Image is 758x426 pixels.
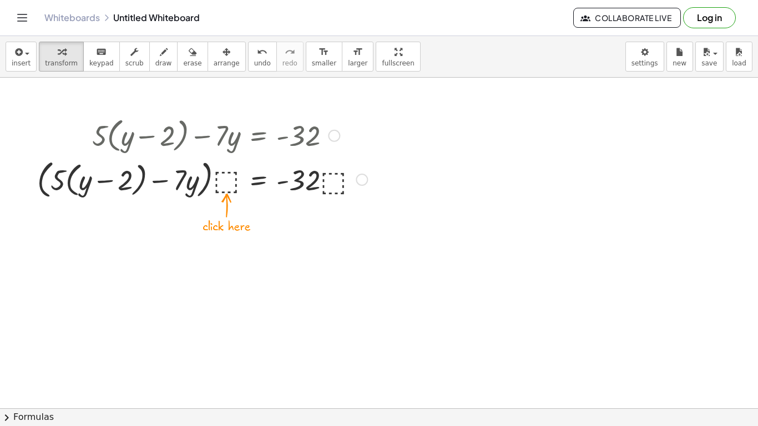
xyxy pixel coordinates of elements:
[673,59,686,67] span: new
[382,59,414,67] span: fullscreen
[306,42,342,72] button: format_sizesmaller
[12,59,31,67] span: insert
[573,8,681,28] button: Collaborate Live
[625,42,664,72] button: settings
[257,45,267,59] i: undo
[732,59,746,67] span: load
[183,59,201,67] span: erase
[254,59,271,67] span: undo
[208,42,246,72] button: arrange
[39,42,84,72] button: transform
[155,59,172,67] span: draw
[119,42,150,72] button: scrub
[6,42,37,72] button: insert
[248,42,277,72] button: undoundo
[726,42,752,72] button: load
[666,42,693,72] button: new
[44,12,100,23] a: Whiteboards
[125,59,144,67] span: scrub
[312,59,336,67] span: smaller
[701,59,717,67] span: save
[13,9,31,27] button: Toggle navigation
[89,59,114,67] span: keypad
[376,42,420,72] button: fullscreen
[83,42,120,72] button: keyboardkeypad
[276,42,304,72] button: redoredo
[149,42,178,72] button: draw
[583,13,671,23] span: Collaborate Live
[683,7,736,28] button: Log in
[96,45,107,59] i: keyboard
[695,42,724,72] button: save
[45,59,78,67] span: transform
[342,42,373,72] button: format_sizelarger
[177,42,208,72] button: erase
[352,45,363,59] i: format_size
[282,59,297,67] span: redo
[319,45,329,59] i: format_size
[285,45,295,59] i: redo
[348,59,367,67] span: larger
[631,59,658,67] span: settings
[214,59,240,67] span: arrange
